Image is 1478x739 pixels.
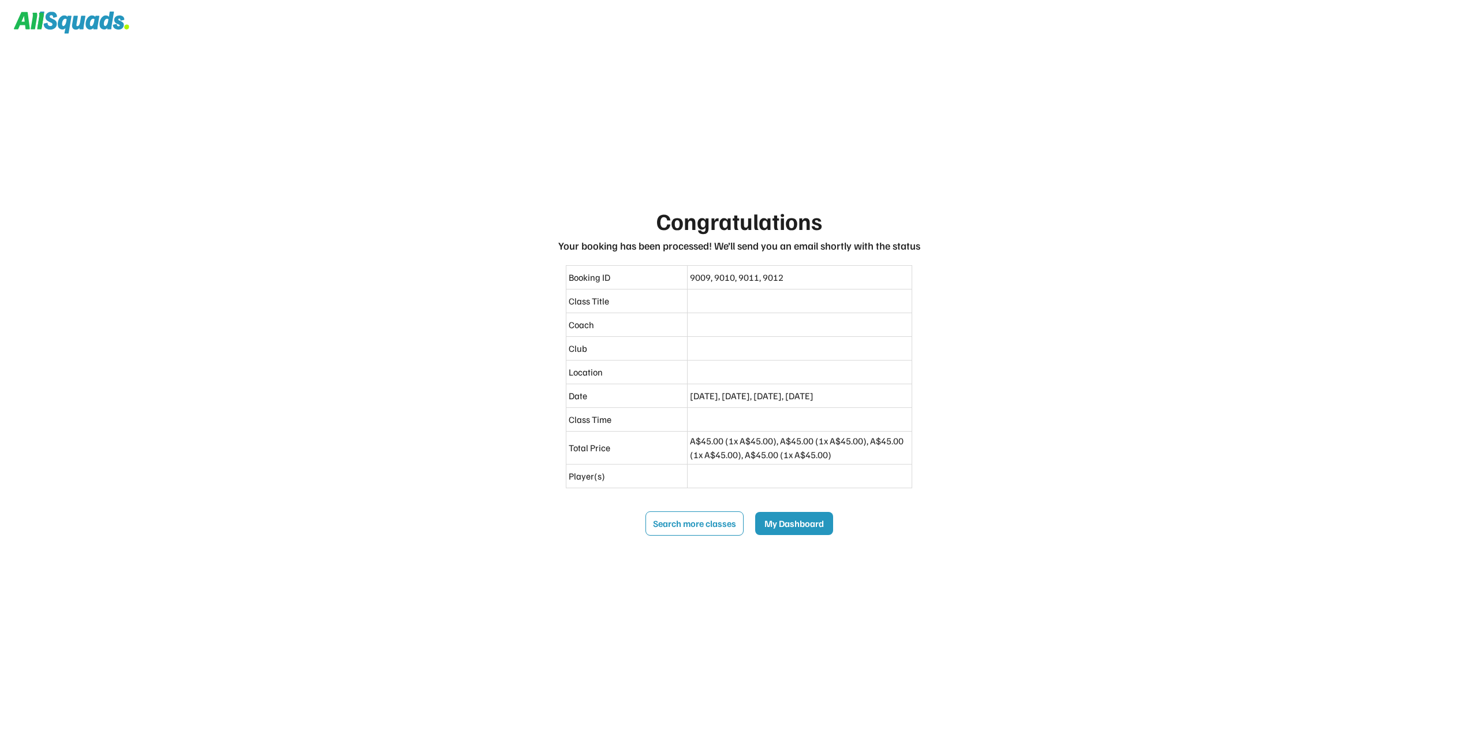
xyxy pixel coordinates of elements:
button: My Dashboard [755,512,833,535]
div: Your booking has been processed! We’ll send you an email shortly with the status [558,238,920,254]
div: Total Price [569,441,685,455]
div: Congratulations [656,203,822,238]
div: Coach [569,318,685,332]
div: Location [569,365,685,379]
div: Club [569,341,685,355]
button: Search more classes [645,511,744,536]
div: Date [569,389,685,403]
div: Booking ID [569,270,685,284]
div: Player(s) [569,469,685,483]
div: Class Title [569,294,685,308]
div: [DATE], [DATE], [DATE], [DATE] [690,389,909,403]
div: 9009, 9010, 9011, 9012 [690,270,909,284]
div: Class Time [569,413,685,426]
div: A$45.00 (1x A$45.00), A$45.00 (1x A$45.00), A$45.00 (1x A$45.00), A$45.00 (1x A$45.00) [690,434,909,462]
img: Squad%20Logo.svg [14,12,129,34]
